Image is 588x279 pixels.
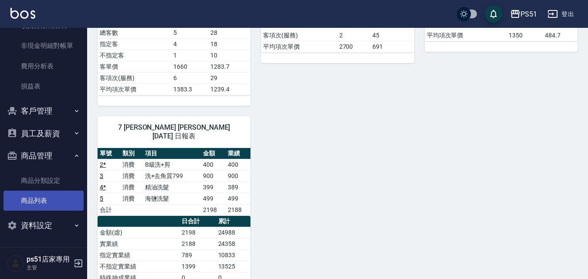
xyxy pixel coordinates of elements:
td: 1383.3 [171,84,209,95]
td: 789 [179,249,216,261]
td: 2188 [226,204,250,215]
td: 客項次(服務) [98,72,171,84]
td: 平均項次單價 [425,30,507,41]
td: 1283.7 [208,61,250,72]
td: 2188 [179,238,216,249]
h5: ps51店家專用 [27,255,71,264]
button: 資料設定 [3,214,84,237]
td: 691 [370,41,414,52]
td: 1350 [507,30,543,41]
button: 商品管理 [3,145,84,167]
td: 客項次(服務) [261,30,337,41]
td: 499 [201,193,226,204]
img: Logo [10,8,35,19]
td: 2 [337,30,371,41]
td: 平均項次單價 [261,41,337,52]
td: 400 [226,159,250,170]
td: 18 [208,38,250,50]
button: 登出 [544,6,578,22]
td: 28 [208,27,250,38]
td: 24358 [216,238,251,249]
td: 10 [208,50,250,61]
td: 29 [208,72,250,84]
td: 484.7 [543,30,578,41]
td: 389 [226,182,250,193]
td: 總客數 [98,27,171,38]
a: 商品分類設定 [3,171,84,191]
td: 1660 [171,61,209,72]
p: 主管 [27,264,71,272]
td: 2700 [337,41,371,52]
td: 精油洗髮 [143,182,201,193]
td: 消費 [120,159,143,170]
td: 1239.4 [208,84,250,95]
td: 消費 [120,182,143,193]
td: 不指定客 [98,50,171,61]
a: 損益表 [3,76,84,96]
button: save [485,5,502,23]
th: 項目 [143,148,201,159]
td: 1399 [179,261,216,272]
td: B級洗+剪 [143,159,201,170]
td: 900 [226,170,250,182]
td: 平均項次單價 [98,84,171,95]
th: 累計 [216,216,251,227]
th: 日合計 [179,216,216,227]
img: Person [7,255,24,272]
th: 單號 [98,148,120,159]
a: 商品列表 [3,191,84,211]
th: 業績 [226,148,250,159]
td: 不指定實業績 [98,261,179,272]
td: 499 [226,193,250,204]
th: 金額 [201,148,226,159]
td: 消費 [120,193,143,204]
span: 7 [PERSON_NAME] [PERSON_NAME][DATE] 日報表 [108,123,240,141]
td: 實業績 [98,238,179,249]
td: 指定客 [98,38,171,50]
a: 費用分析表 [3,56,84,76]
td: 合計 [98,204,120,215]
td: 客單價 [98,61,171,72]
td: 5 [171,27,209,38]
button: 客戶管理 [3,100,84,122]
td: 洗+去角質799 [143,170,201,182]
td: 399 [201,182,226,193]
td: 900 [201,170,226,182]
td: 指定實業績 [98,249,179,261]
td: 海鹽洗髮 [143,193,201,204]
td: 4 [171,38,209,50]
td: 2198 [201,204,226,215]
table: a dense table [98,148,250,216]
a: 5 [100,195,103,202]
td: 2198 [179,227,216,238]
td: 400 [201,159,226,170]
td: 10833 [216,249,251,261]
button: PS51 [507,5,541,23]
button: 員工及薪資 [3,122,84,145]
a: 3 [100,172,103,179]
td: 消費 [120,170,143,182]
td: 1 [171,50,209,61]
td: 13525 [216,261,251,272]
td: 24988 [216,227,251,238]
td: 45 [370,30,414,41]
td: 金額(虛) [98,227,179,238]
a: 非現金明細對帳單 [3,36,84,56]
th: 類別 [120,148,143,159]
td: 6 [171,72,209,84]
div: PS51 [520,9,537,20]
